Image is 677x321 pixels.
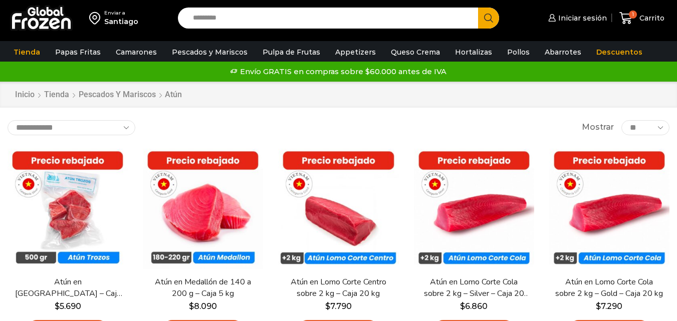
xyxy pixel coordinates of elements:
[165,90,182,99] h1: Atún
[502,43,535,62] a: Pollos
[540,43,586,62] a: Abarrotes
[258,43,325,62] a: Pulpa de Frutas
[420,276,528,299] a: Atún en Lomo Corte Cola sobre 2 kg – Silver – Caja 20 kg
[55,301,60,311] span: $
[591,43,647,62] a: Descuentos
[617,7,667,30] a: 1 Carrito
[55,301,81,311] bdi: 5.690
[596,301,601,311] span: $
[450,43,497,62] a: Hortalizas
[546,8,607,28] a: Iniciar sesión
[460,301,488,311] bdi: 6.860
[104,17,138,27] div: Santiago
[8,120,135,135] select: Pedido de la tienda
[9,43,45,62] a: Tienda
[386,43,445,62] a: Queso Crema
[149,276,257,299] a: Atún en Medallón de 140 a 200 g – Caja 5 kg
[330,43,381,62] a: Appetizers
[15,89,182,101] nav: Breadcrumb
[582,122,614,133] span: Mostrar
[637,13,664,23] span: Carrito
[50,43,106,62] a: Papas Fritas
[89,10,104,27] img: address-field-icon.svg
[15,89,35,101] a: Inicio
[104,10,138,17] div: Enviar a
[325,301,330,311] span: $
[325,301,352,311] bdi: 7.790
[478,8,499,29] button: Search button
[460,301,465,311] span: $
[78,89,156,101] a: Pescados y Mariscos
[189,301,217,311] bdi: 8.090
[14,276,122,299] a: Atún en [GEOGRAPHIC_DATA] – Caja 10 kg
[284,276,392,299] a: Atún en Lomo Corte Centro sobre 2 kg – Caja 20 kg
[556,13,607,23] span: Iniciar sesión
[44,89,70,101] a: Tienda
[555,276,663,299] a: Atún en Lomo Corte Cola sobre 2 kg – Gold – Caja 20 kg
[189,301,194,311] span: $
[167,43,253,62] a: Pescados y Mariscos
[596,301,622,311] bdi: 7.290
[111,43,162,62] a: Camarones
[629,11,637,19] span: 1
